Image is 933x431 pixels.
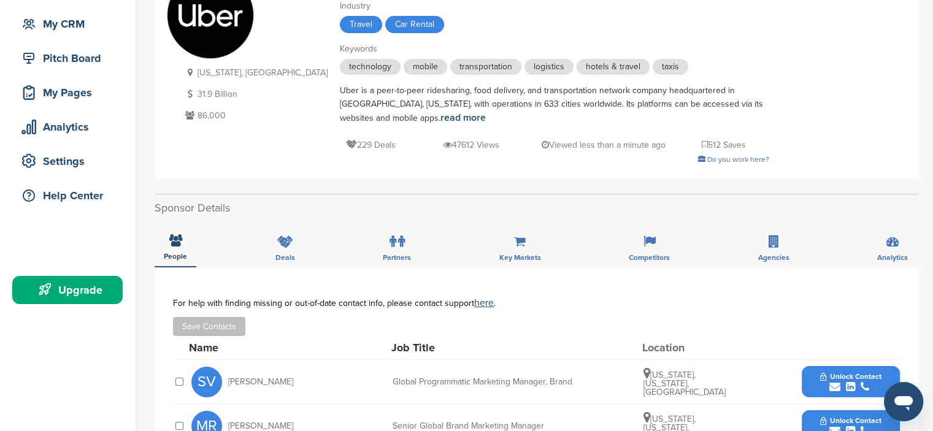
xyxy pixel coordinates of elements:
a: Do you work here? [698,155,769,164]
span: hotels & travel [577,59,650,75]
p: 31.9 Billion [182,86,328,102]
p: [US_STATE], [GEOGRAPHIC_DATA] [182,65,328,80]
div: Keywords [340,42,769,56]
a: Help Center [12,181,123,210]
div: Senior Global Brand Marketing Manager [393,422,577,430]
span: Analytics [877,254,908,261]
p: 47612 Views [443,137,499,153]
span: [US_STATE], [US_STATE], [GEOGRAPHIC_DATA] [643,370,726,397]
a: Analytics [12,113,123,141]
iframe: Button to launch messaging window [884,382,923,421]
span: Car Rental [385,16,444,33]
button: Save Contacts [173,317,245,336]
div: Name [189,342,324,353]
p: 229 Deals [346,137,396,153]
a: read more [440,112,486,124]
span: Unlock Contact [820,416,881,425]
p: Viewed less than a minute ago [542,137,666,153]
div: Location [642,342,734,353]
span: Agencies [758,254,789,261]
span: SV [191,367,222,397]
a: My CRM [12,10,123,38]
a: My Pages [12,78,123,107]
div: Upgrade [18,279,123,301]
span: [PERSON_NAME] [228,422,293,430]
div: Job Title [391,342,575,353]
a: Upgrade [12,276,123,304]
a: Pitch Board [12,44,123,72]
div: Pitch Board [18,47,123,69]
div: Help Center [18,185,123,207]
span: logistics [524,59,574,75]
span: mobile [404,59,447,75]
a: here [474,297,494,309]
a: Settings [12,147,123,175]
span: Travel [340,16,382,33]
p: 512 Saves [702,137,746,153]
span: technology [340,59,401,75]
div: My Pages [18,82,123,104]
p: 86,000 [182,108,328,123]
div: Uber is a peer-to-peer ridesharing, food delivery, and transportation network company headquarter... [340,84,769,125]
div: Settings [18,150,123,172]
button: Unlock Contact [805,364,896,400]
span: People [164,253,187,260]
span: Competitors [629,254,670,261]
span: Partners [383,254,411,261]
div: For help with finding missing or out-of-date contact info, please contact support . [173,298,900,308]
span: Do you work here? [707,155,769,164]
div: My CRM [18,13,123,35]
h2: Sponsor Details [155,200,918,216]
span: taxis [653,59,688,75]
span: Key Markets [499,254,541,261]
span: [PERSON_NAME] [228,378,293,386]
div: Analytics [18,116,123,138]
span: transportation [450,59,521,75]
span: Unlock Contact [820,372,881,381]
span: Deals [275,254,295,261]
div: Global Programmatic Marketing Manager, Brand [393,378,577,386]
